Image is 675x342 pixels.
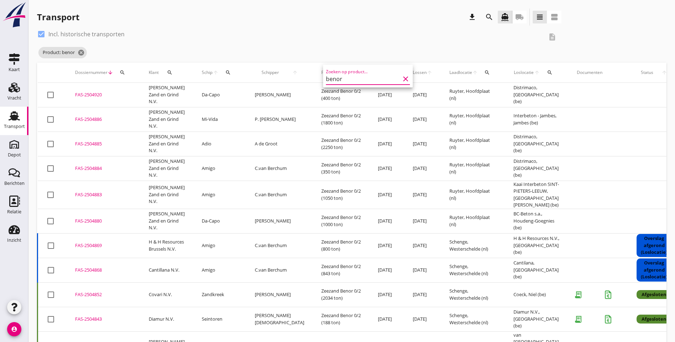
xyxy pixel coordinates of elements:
td: Amigo [193,233,246,258]
i: search [547,70,553,75]
td: Ruyter, Hoofdplaat (nl) [441,132,505,156]
div: FAS-2504883 [75,191,132,198]
td: P. [PERSON_NAME] [246,107,313,132]
td: Ruyter, Hoofdplaat (nl) [441,209,505,233]
td: Zeezand Benor 0/2 (2250 ton) [313,132,369,156]
td: Schenge, Westerschelde (nl) [441,282,505,307]
td: Zandkreek [193,282,246,307]
td: [PERSON_NAME] [246,83,313,107]
td: [DATE] [404,132,441,156]
td: Distrimaco, [GEOGRAPHIC_DATA] (be) [505,156,568,181]
span: Schipper [255,69,285,76]
td: [PERSON_NAME] Zand en Grind N.V. [140,83,193,107]
i: view_headline [536,13,544,21]
td: [PERSON_NAME] Zand en Grind N.V. [140,107,193,132]
td: [PERSON_NAME] [246,282,313,307]
td: [DATE] [369,307,404,331]
td: Diamur N.V. [140,307,193,331]
td: Interbeton - Jambes, Jambes (be) [505,107,568,132]
i: search [225,70,231,75]
span: Status [637,69,658,76]
div: Transport [4,124,25,129]
td: Da-Capo [193,83,246,107]
td: [DATE] [369,209,404,233]
div: Klant [149,64,185,81]
td: [PERSON_NAME] Zand en Grind N.V. [140,181,193,209]
td: Seintoren [193,307,246,331]
div: FAS-2504885 [75,140,132,148]
td: [PERSON_NAME] Zand en Grind N.V. [140,209,193,233]
div: Transport [37,11,79,23]
div: FAS-2504852 [75,291,132,298]
td: Schenge, Westerschelde (nl) [441,307,505,331]
div: FAS-2504868 [75,267,132,274]
td: Zeezand Benor 0/2 (1000 ton) [313,209,369,233]
i: search [484,70,490,75]
td: Mi-Vida [193,107,246,132]
span: Schip [202,69,213,76]
div: FAS-2504880 [75,218,132,225]
td: Distrimaco, [GEOGRAPHIC_DATA] (be) [505,83,568,107]
td: H & H Resources N.V., [GEOGRAPHIC_DATA] (be) [505,233,568,258]
div: Inzicht [7,238,21,242]
td: Ruyter, Hoofdplaat (nl) [441,83,505,107]
td: Zeezand Benor 0/2 (1050 ton) [313,181,369,209]
td: [DATE] [404,107,441,132]
td: Zeezand Benor 0/2 (800 ton) [313,233,369,258]
td: Coeck, Niel (be) [505,282,568,307]
td: [DATE] [404,282,441,307]
td: C.van Berchum [246,156,313,181]
td: [DATE] [369,107,404,132]
span: Product [321,69,337,76]
td: H & H Resources Brussels N.V. [140,233,193,258]
td: Zeezand Benor 0/2 (1800 ton) [313,107,369,132]
label: Incl. historische transporten [48,31,125,38]
td: C.van Berchum [246,181,313,209]
div: Overslag afgerond (Loslocatie) [637,234,671,257]
td: Zeezand Benor 0/2 (2034 ton) [313,282,369,307]
i: cancel [78,49,85,56]
div: Relatie [7,209,21,214]
i: arrow_upward [285,70,304,75]
td: [DATE] [404,233,441,258]
td: Ruyter, Hoofdplaat (nl) [441,156,505,181]
td: [PERSON_NAME] [246,209,313,233]
span: Lossen [413,69,427,76]
td: Da-Capo [193,209,246,233]
td: Schenge, Westerschelde (nl) [441,258,505,282]
div: Vracht [7,96,21,100]
i: receipt_long [571,312,585,326]
td: Amigo [193,181,246,209]
i: clear [401,75,410,83]
span: Dossiernummer [75,69,107,76]
td: [PERSON_NAME][DEMOGRAPHIC_DATA] [246,307,313,331]
td: [DATE] [369,282,404,307]
td: Ruyter, Hoofdplaat (nl) [441,107,505,132]
td: Covari N.V. [140,282,193,307]
td: [DATE] [369,132,404,156]
td: [DATE] [404,307,441,331]
td: Zeezand Benor 0/2 (350 ton) [313,156,369,181]
i: download [468,13,476,21]
td: Cantilana, [GEOGRAPHIC_DATA] (be) [505,258,568,282]
td: [DATE] [369,258,404,282]
span: Laadlocatie [449,69,472,76]
td: [PERSON_NAME] Zand en Grind N.V. [140,156,193,181]
i: search [120,70,125,75]
i: search [485,13,494,21]
div: Berichten [4,181,25,186]
td: Distrimaco, [GEOGRAPHIC_DATA] (be) [505,132,568,156]
td: [DATE] [369,83,404,107]
i: receipt_long [571,288,585,302]
td: Amigo [193,258,246,282]
td: Zeezand Benor 0/2 (188 ton) [313,307,369,331]
div: FAS-2504886 [75,116,132,123]
td: Cantillana N.V. [140,258,193,282]
td: C.van Berchum [246,258,313,282]
i: arrow_upward [472,70,478,75]
div: Kaart [9,67,20,72]
div: Depot [8,153,21,157]
i: arrow_upward [427,70,432,75]
td: [DATE] [369,156,404,181]
td: [DATE] [369,181,404,209]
